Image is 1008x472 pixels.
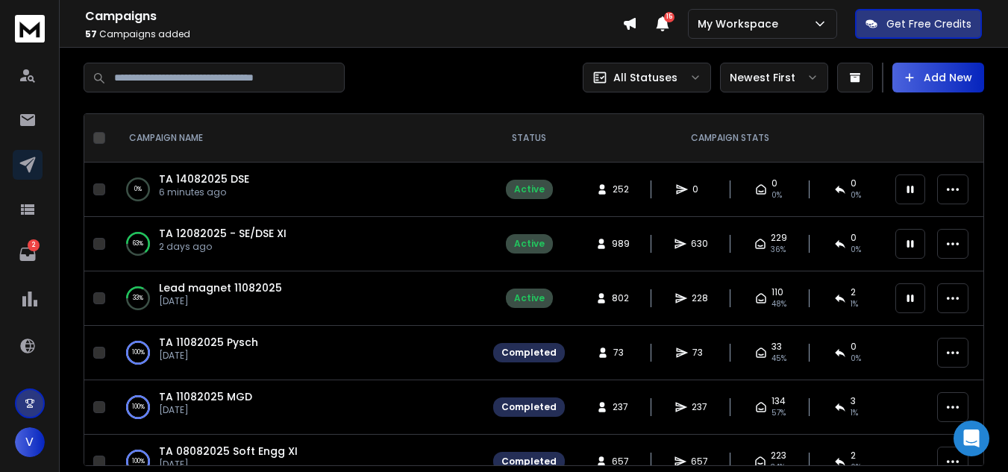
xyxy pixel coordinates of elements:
[851,450,856,462] span: 2
[484,114,574,163] th: STATUS
[613,347,628,359] span: 73
[771,286,783,298] span: 110
[159,444,298,459] a: TA 08082025 Soft Engg XI
[664,12,674,22] span: 15
[771,407,786,419] span: 57 %
[612,292,629,304] span: 802
[692,292,708,304] span: 228
[132,400,145,415] p: 100 %
[771,353,786,365] span: 45 %
[691,456,708,468] span: 657
[698,16,784,31] p: My Workspace
[691,238,708,250] span: 630
[159,295,282,307] p: [DATE]
[111,326,484,380] td: 100%TA 11082025 Pysch[DATE]
[851,232,857,244] span: 0
[851,189,861,201] span: 0%
[15,427,45,457] button: V
[111,163,484,217] td: 0%TA 14082025 DSE6 minutes ago
[771,395,786,407] span: 134
[612,238,630,250] span: 989
[15,15,45,43] img: logo
[692,401,707,413] span: 237
[159,459,298,471] p: [DATE]
[771,341,782,353] span: 33
[159,226,287,241] a: TA 12082025 - SE/DSE XI
[954,421,989,456] div: Open Intercom Messenger
[771,189,782,201] span: 0%
[501,401,557,413] div: Completed
[159,280,282,295] a: Lead magnet 11082025
[111,217,484,271] td: 63%TA 12082025 - SE/DSE XI2 days ago
[613,183,629,195] span: 252
[771,450,786,462] span: 223
[514,183,545,195] div: Active
[892,63,984,92] button: Add New
[612,456,629,468] span: 657
[886,16,971,31] p: Get Free Credits
[159,335,258,350] a: TA 11082025 Pysch
[771,244,786,256] span: 36 %
[85,28,97,40] span: 57
[132,454,145,469] p: 100 %
[851,244,861,256] span: 0 %
[514,292,545,304] div: Active
[851,353,861,365] span: 0 %
[133,236,143,251] p: 63 %
[574,114,886,163] th: CAMPAIGN STATS
[692,183,707,195] span: 0
[134,182,142,197] p: 0 %
[771,298,786,310] span: 48 %
[159,350,258,362] p: [DATE]
[514,238,545,250] div: Active
[855,9,982,39] button: Get Free Credits
[159,172,249,186] a: TA 14082025 DSE
[159,389,252,404] a: TA 11082025 MGD
[501,347,557,359] div: Completed
[159,186,249,198] p: 6 minutes ago
[132,345,145,360] p: 100 %
[85,7,622,25] h1: Campaigns
[85,28,622,40] p: Campaigns added
[851,395,856,407] span: 3
[851,341,857,353] span: 0
[851,298,858,310] span: 1 %
[133,291,143,306] p: 33 %
[771,177,777,189] span: 0
[692,347,707,359] span: 73
[159,404,252,416] p: [DATE]
[13,239,43,269] a: 2
[111,114,484,163] th: CAMPAIGN NAME
[501,456,557,468] div: Completed
[851,286,856,298] span: 2
[771,232,787,244] span: 229
[851,177,857,189] span: 0
[613,70,677,85] p: All Statuses
[851,407,858,419] span: 1 %
[28,239,40,251] p: 2
[111,271,484,326] td: 33%Lead magnet 11082025[DATE]
[111,380,484,435] td: 100%TA 11082025 MGD[DATE]
[720,63,828,92] button: Newest First
[159,241,287,253] p: 2 days ago
[613,401,628,413] span: 237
